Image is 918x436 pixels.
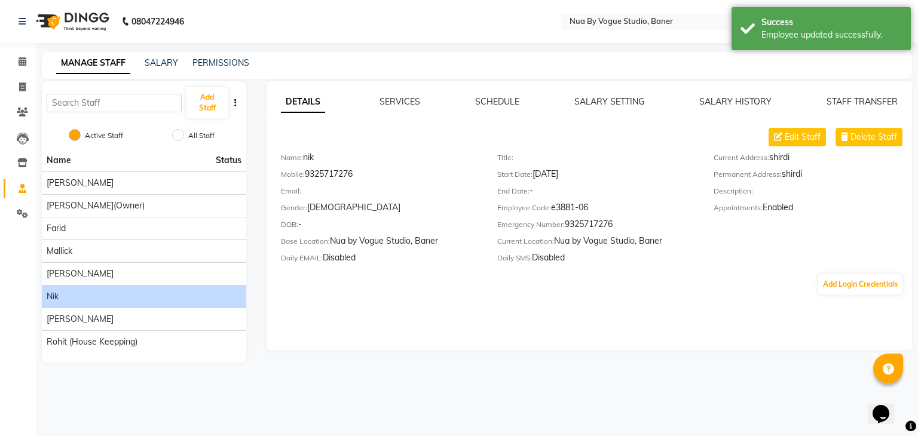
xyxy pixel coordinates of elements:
label: Current Location: [497,236,554,247]
label: Appointments: [714,202,763,213]
label: Employee Code: [497,202,551,213]
label: End Date: [497,186,530,196]
a: SALARY SETTING [574,96,644,107]
div: e3881-06 [497,201,696,218]
span: Delete Staff [850,131,897,143]
a: SCHEDULE [475,96,519,107]
label: Daily SMS: [497,253,532,263]
div: shirdi [714,151,912,168]
div: shirdi [714,168,912,185]
div: Success [761,16,902,29]
span: Status [216,154,241,167]
label: Description: [714,186,753,196]
div: Disabled [281,251,479,268]
label: Mobile: [281,169,305,180]
label: Current Address: [714,152,769,163]
label: Daily EMAIL: [281,253,323,263]
iframe: chat widget [868,388,906,424]
a: MANAGE STAFF [56,53,130,74]
input: Search Staff [47,94,182,112]
span: Mallick [47,245,72,257]
div: Disabled [497,251,696,268]
span: Name [47,155,71,165]
label: All Staff [188,130,215,141]
div: 9325717276 [281,168,479,185]
div: Enabled [714,201,912,218]
span: [PERSON_NAME] [47,177,114,189]
span: Edit Staff [785,131,821,143]
label: Base Location: [281,236,330,247]
label: Gender: [281,202,307,213]
label: Start Date: [497,169,533,180]
label: Title: [497,152,513,163]
a: PERMISSIONS [192,57,249,68]
a: SERVICES [380,96,420,107]
span: nik [47,290,59,303]
div: Nua by Vogue Studio, Baner [281,235,479,251]
a: STAFF TRANSFER [827,96,898,107]
span: [PERSON_NAME] [47,268,114,280]
span: Rohit (house Keepping) [47,336,137,348]
img: logo [30,5,112,38]
a: SALARY HISTORY [699,96,772,107]
div: - [497,185,696,201]
div: [DEMOGRAPHIC_DATA] [281,201,479,218]
label: Active Staff [85,130,123,141]
a: SALARY [145,57,178,68]
label: Email: [281,186,301,196]
label: DOB: [281,219,298,230]
div: [DATE] [497,168,696,185]
span: [PERSON_NAME](Owner) [47,199,145,212]
button: Add Login Credentials [818,274,902,294]
span: Farid [47,222,66,235]
b: 08047224946 [131,5,184,38]
span: [PERSON_NAME] [47,313,114,326]
label: Permanent Address: [714,169,782,180]
label: Name: [281,152,303,163]
div: - [281,218,479,235]
label: Emergency Number: [497,219,565,230]
div: 9325717276 [497,218,696,235]
div: Nua by Vogue Studio, Baner [497,235,696,251]
button: Edit Staff [769,128,826,146]
div: nik [281,151,479,168]
div: Employee updated successfully. [761,29,902,41]
button: Add Staff [186,87,228,118]
button: Delete Staff [836,128,902,146]
a: DETAILS [281,91,325,113]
